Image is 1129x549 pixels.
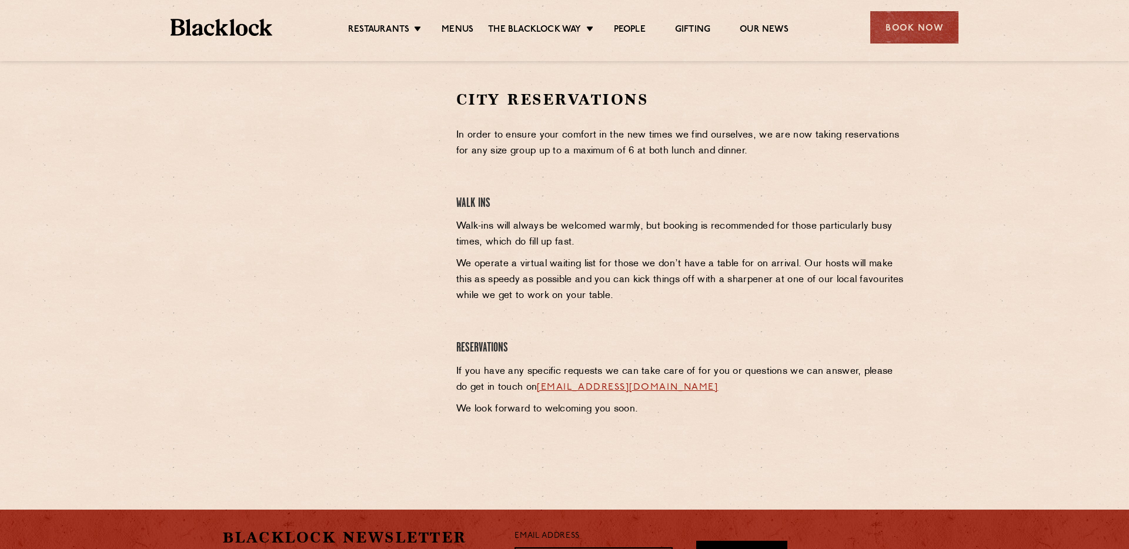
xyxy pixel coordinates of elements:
[348,24,409,37] a: Restaurants
[265,89,396,266] iframe: OpenTable make booking widget
[740,24,789,37] a: Our News
[171,19,272,36] img: BL_Textured_Logo-footer-cropped.svg
[456,364,907,396] p: If you have any specific requests we can take care of for you or questions we can answer, please ...
[614,24,646,37] a: People
[442,24,473,37] a: Menus
[675,24,710,37] a: Gifting
[515,530,579,543] label: Email Address
[537,383,718,392] a: [EMAIL_ADDRESS][DOMAIN_NAME]
[456,219,907,250] p: Walk-ins will always be welcomed warmly, but booking is recommended for those particularly busy t...
[456,256,907,304] p: We operate a virtual waiting list for those we don’t have a table for on arrival. Our hosts will ...
[870,11,958,43] div: Book Now
[456,196,907,212] h4: Walk Ins
[456,128,907,159] p: In order to ensure your comfort in the new times we find ourselves, we are now taking reservation...
[222,527,497,548] h2: Blacklock Newsletter
[488,24,581,37] a: The Blacklock Way
[456,401,907,417] p: We look forward to welcoming you soon.
[456,89,907,110] h2: City Reservations
[456,340,907,356] h4: Reservations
